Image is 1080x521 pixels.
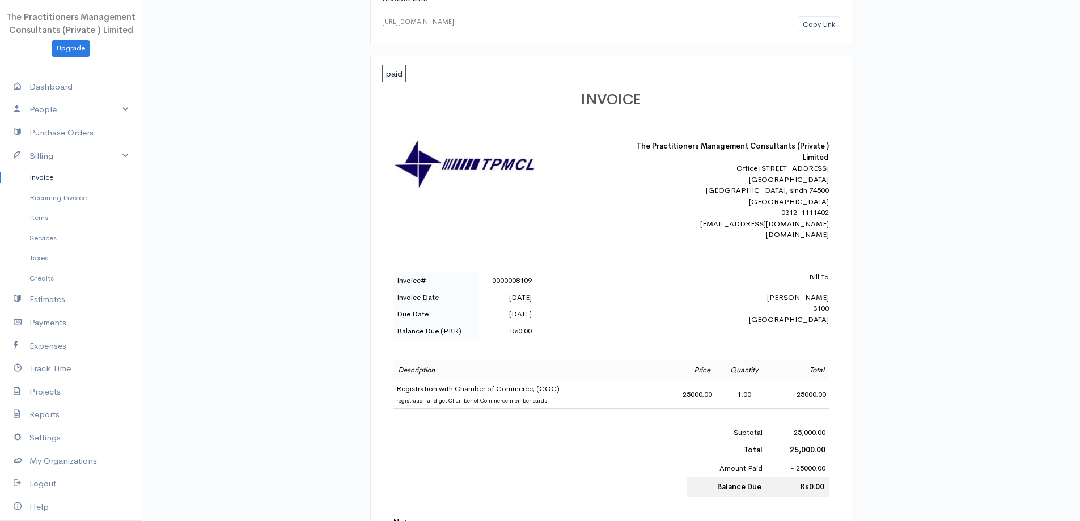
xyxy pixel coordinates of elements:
[790,445,825,455] b: 25,000.00
[6,11,135,35] span: The Practitioners Management Consultants (Private ) Limited
[773,380,829,409] td: 25000.00
[393,272,479,289] td: Invoice#
[479,272,535,289] td: 0000008109
[744,445,763,455] b: Total
[382,65,406,82] span: paid
[766,423,829,442] td: 25,000.00
[773,360,829,380] td: Total
[687,459,766,477] td: Amount Paid
[687,477,766,497] td: Balance Due
[479,323,535,340] td: Rs0.00
[766,477,829,497] td: Rs0.00
[659,380,715,409] td: 25000.00
[630,272,829,283] p: Bill To
[393,289,479,306] td: Invoice Date
[766,459,829,477] td: - 25000.00
[393,141,535,189] img: logo-30862.jpg
[396,397,547,404] span: registration and get Chamber of Commerce member cards
[393,306,479,323] td: Due Date
[393,360,660,380] td: Description
[382,16,454,27] div: [URL][DOMAIN_NAME]
[393,380,660,409] td: Registration with Chamber of Commerce, (COC)
[630,163,829,240] div: Office [STREET_ADDRESS] [GEOGRAPHIC_DATA] [GEOGRAPHIC_DATA], sindh 74500 [GEOGRAPHIC_DATA] 0312-1...
[687,423,766,442] td: Subtotal
[52,40,90,57] a: Upgrade
[630,272,829,325] div: [PERSON_NAME] 3100 [GEOGRAPHIC_DATA]
[479,306,535,323] td: [DATE]
[715,360,773,380] td: Quantity
[798,16,840,33] button: Copy Link
[659,360,715,380] td: Price
[393,323,479,340] td: Balance Due (PKR)
[479,289,535,306] td: [DATE]
[637,141,829,162] b: The Practitioners Management Consultants (Private ) Limited
[393,92,829,108] h1: INVOICE
[715,380,773,409] td: 1.00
